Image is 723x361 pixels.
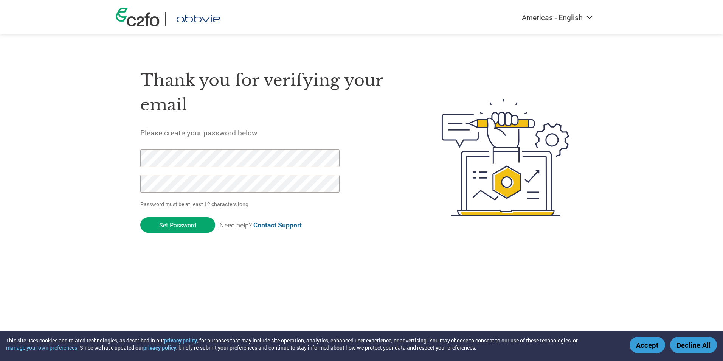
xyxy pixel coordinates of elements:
[164,337,197,344] a: privacy policy
[140,200,342,208] p: Password must be at least 12 characters long
[6,344,77,351] button: manage your own preferences
[6,337,619,351] div: This site uses cookies and related technologies, as described in our , for purposes that may incl...
[140,128,406,137] h5: Please create your password below.
[670,337,717,353] button: Decline All
[143,344,176,351] a: privacy policy
[428,57,583,258] img: create-password
[140,217,215,233] input: Set Password
[630,337,665,353] button: Accept
[140,68,406,117] h1: Thank you for verifying your email
[116,8,160,26] img: c2fo logo
[171,12,225,26] img: AbbVie
[253,221,302,229] a: Contact Support
[219,221,302,229] span: Need help?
